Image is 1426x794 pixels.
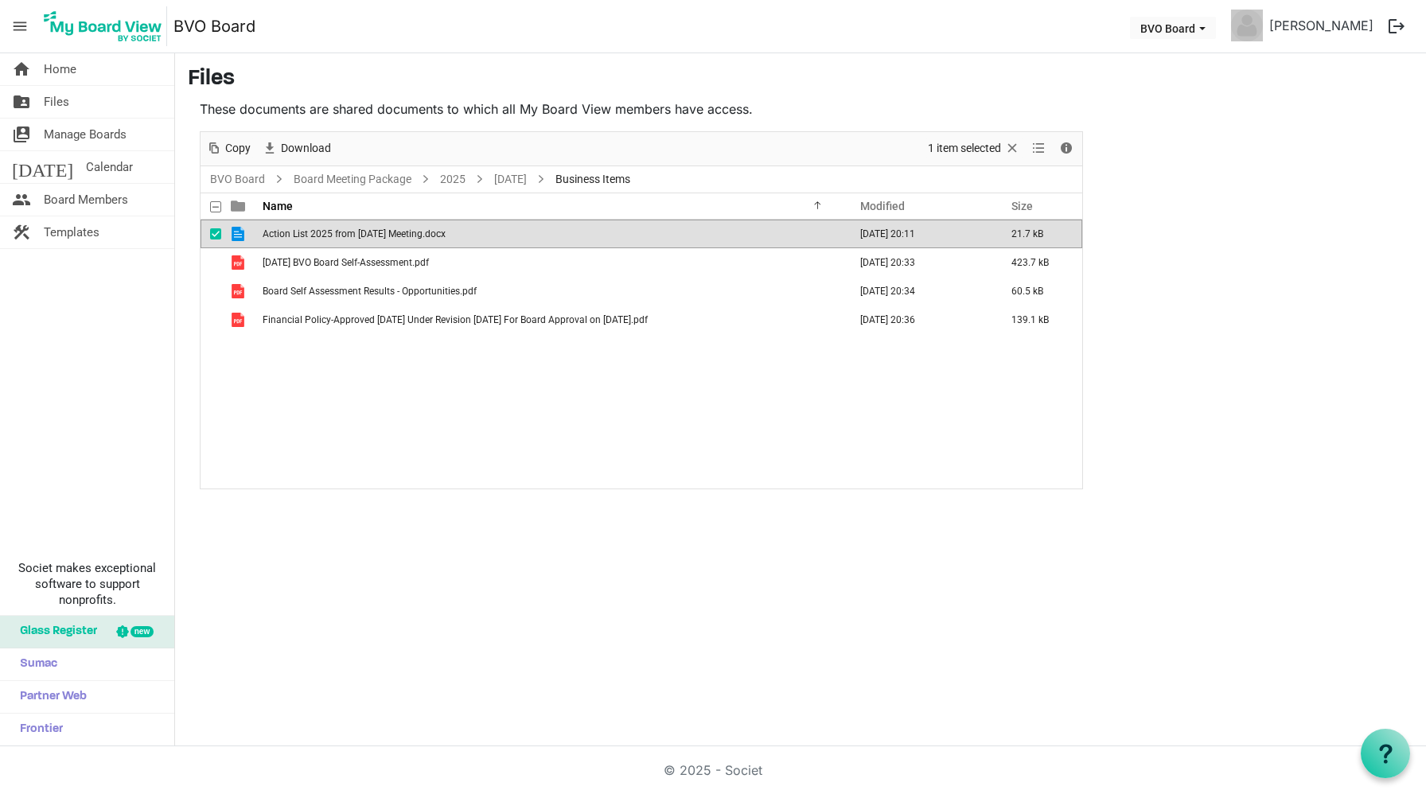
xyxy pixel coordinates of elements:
[259,138,334,158] button: Download
[926,138,1003,158] span: 1 item selected
[39,6,173,46] a: My Board View Logo
[995,277,1082,306] td: 60.5 kB is template cell column header Size
[204,138,254,158] button: Copy
[39,6,167,46] img: My Board View Logo
[258,277,844,306] td: Board Self Assessment Results - Opportunities.pdf is template cell column header Name
[12,53,31,85] span: home
[1130,17,1216,39] button: BVO Board dropdownbutton
[1026,132,1053,165] div: View
[131,626,154,637] div: new
[1231,10,1263,41] img: no-profile-picture.svg
[995,306,1082,334] td: 139.1 kB is template cell column header Size
[221,220,258,248] td: is template cell column header type
[224,138,252,158] span: Copy
[263,200,293,212] span: Name
[44,216,99,248] span: Templates
[188,66,1413,93] h3: Files
[12,714,63,745] span: Frontier
[201,277,221,306] td: checkbox
[1029,138,1048,158] button: View dropdownbutton
[290,169,415,189] a: Board Meeting Package
[200,99,1083,119] p: These documents are shared documents to which all My Board View members have access.
[221,277,258,306] td: is template cell column header type
[44,184,128,216] span: Board Members
[44,86,69,118] span: Files
[1380,10,1413,43] button: logout
[12,184,31,216] span: people
[437,169,469,189] a: 2025
[221,248,258,277] td: is template cell column header type
[263,257,429,268] span: [DATE] BVO Board Self-Assessment.pdf
[258,220,844,248] td: Action List 2025 from June 26, 2025 Meeting.docx is template cell column header Name
[201,132,256,165] div: Copy
[221,306,258,334] td: is template cell column header type
[860,200,905,212] span: Modified
[201,248,221,277] td: checkbox
[1263,10,1380,41] a: [PERSON_NAME]
[201,306,221,334] td: checkbox
[844,248,995,277] td: August 25, 2025 20:33 column header Modified
[664,762,762,778] a: © 2025 - Societ
[922,132,1026,165] div: Clear selection
[12,86,31,118] span: folder_shared
[12,151,73,183] span: [DATE]
[44,53,76,85] span: Home
[844,277,995,306] td: August 25, 2025 20:34 column header Modified
[12,616,97,648] span: Glass Register
[86,151,133,183] span: Calendar
[173,10,255,42] a: BVO Board
[12,119,31,150] span: switch_account
[12,216,31,248] span: construction
[44,119,127,150] span: Manage Boards
[925,138,1023,158] button: Selection
[263,286,477,297] span: Board Self Assessment Results - Opportunities.pdf
[844,220,995,248] td: August 25, 2025 20:11 column header Modified
[7,560,167,608] span: Societ makes exceptional software to support nonprofits.
[263,228,446,239] span: Action List 2025 from [DATE] Meeting.docx
[995,220,1082,248] td: 21.7 kB is template cell column header Size
[1053,132,1080,165] div: Details
[12,648,57,680] span: Sumac
[256,132,337,165] div: Download
[201,220,221,248] td: checkbox
[552,169,633,189] span: Business Items
[12,681,87,713] span: Partner Web
[5,11,35,41] span: menu
[258,248,844,277] td: April 2025 BVO Board Self-Assessment.pdf is template cell column header Name
[844,306,995,334] td: August 25, 2025 20:36 column header Modified
[1011,200,1033,212] span: Size
[995,248,1082,277] td: 423.7 kB is template cell column header Size
[207,169,268,189] a: BVO Board
[263,314,648,325] span: Financial Policy-Approved [DATE] Under Revision [DATE] For Board Approval on [DATE].pdf
[258,306,844,334] td: Financial Policy-Approved Aug 2023 Under Revision July 2025 For Board Approval on Aug 28 2025.pdf...
[1056,138,1077,158] button: Details
[279,138,333,158] span: Download
[491,169,530,189] a: [DATE]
